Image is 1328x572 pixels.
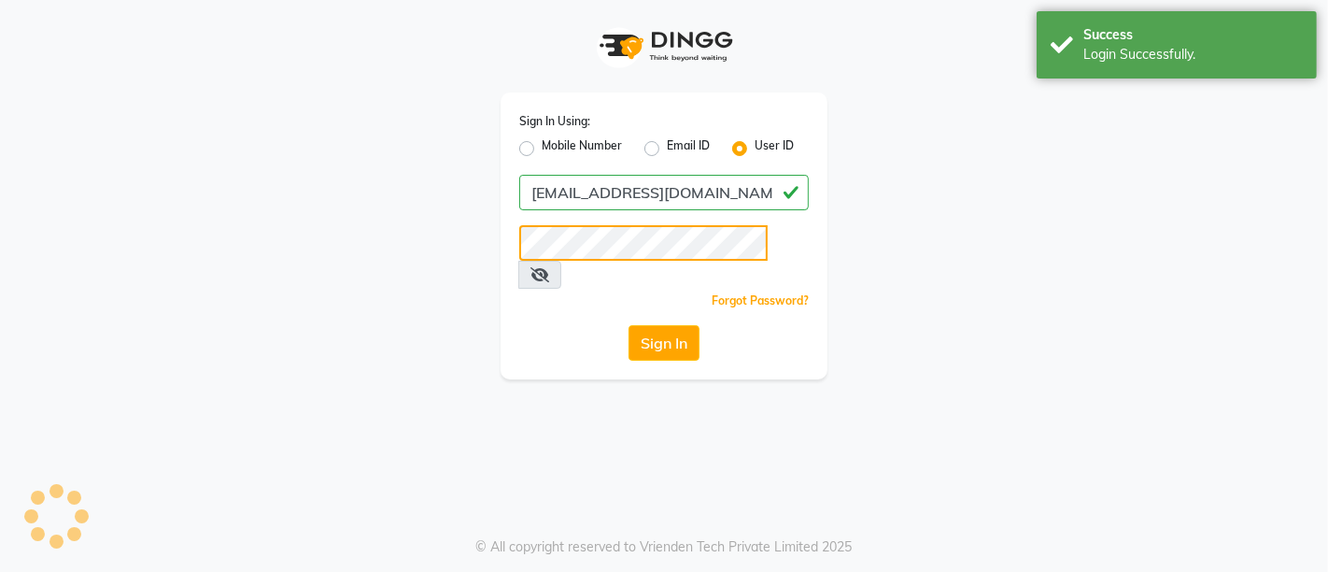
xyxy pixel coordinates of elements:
[755,137,794,160] label: User ID
[542,137,622,160] label: Mobile Number
[712,293,809,307] a: Forgot Password?
[519,175,809,210] input: Username
[667,137,710,160] label: Email ID
[629,325,699,361] button: Sign In
[519,225,768,261] input: Username
[589,19,739,74] img: logo1.svg
[519,113,590,130] label: Sign In Using:
[1083,45,1303,64] div: Login Successfully.
[1083,25,1303,45] div: Success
